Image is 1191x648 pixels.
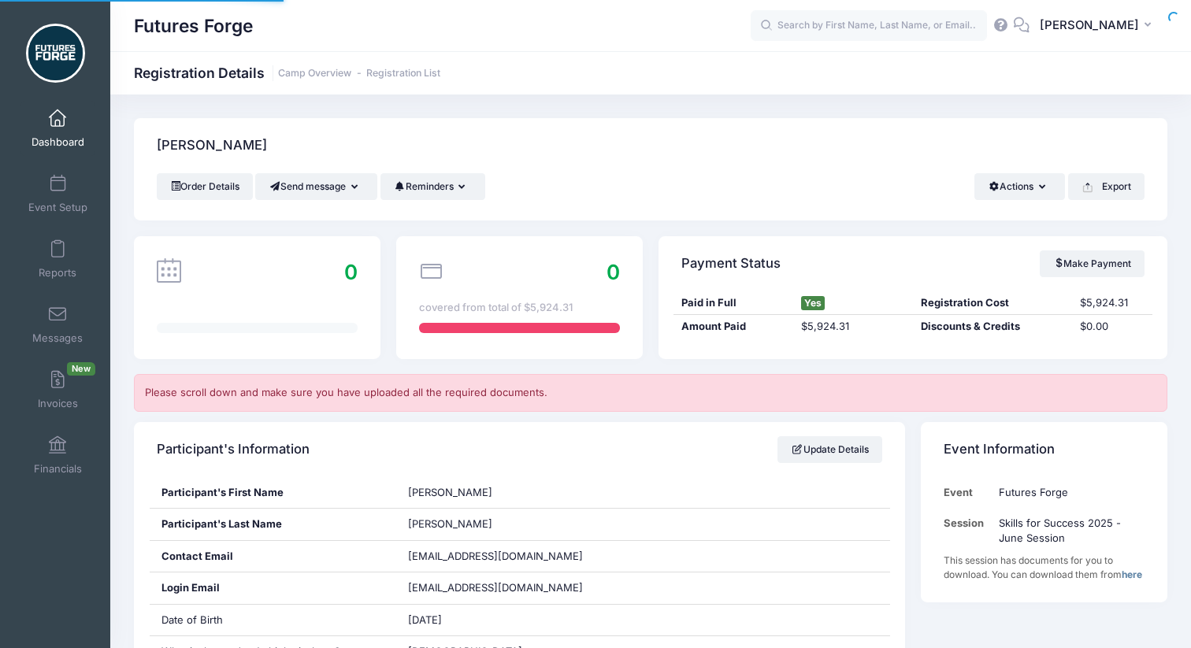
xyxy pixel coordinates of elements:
[34,462,82,476] span: Financials
[380,173,485,200] button: Reminders
[913,319,1072,335] div: Discounts & Credits
[20,297,95,352] a: Messages
[20,231,95,287] a: Reports
[150,541,396,572] div: Contact Email
[1068,173,1145,200] button: Export
[134,8,253,44] h1: Futures Forge
[20,428,95,483] a: Financials
[157,173,253,200] a: Order Details
[1040,250,1145,277] a: Make Payment
[408,550,583,562] span: [EMAIL_ADDRESS][DOMAIN_NAME]
[944,427,1055,472] h4: Event Information
[32,135,84,149] span: Dashboard
[673,295,793,311] div: Paid in Full
[67,362,95,376] span: New
[278,68,351,80] a: Camp Overview
[801,296,825,310] span: Yes
[673,319,793,335] div: Amount Paid
[157,427,310,472] h4: Participant's Information
[944,477,992,508] td: Event
[1040,17,1139,34] span: [PERSON_NAME]
[28,201,87,214] span: Event Setup
[26,24,85,83] img: Futures Forge
[974,173,1065,200] button: Actions
[793,319,913,335] div: $5,924.31
[150,509,396,540] div: Participant's Last Name
[150,605,396,636] div: Date of Birth
[20,362,95,417] a: InvoicesNew
[681,241,781,286] h4: Payment Status
[1072,295,1152,311] div: $5,924.31
[419,300,620,316] div: covered from total of $5,924.31
[607,260,620,284] span: 0
[366,68,440,80] a: Registration List
[944,508,992,554] td: Session
[20,166,95,221] a: Event Setup
[134,65,440,81] h1: Registration Details
[992,508,1145,554] td: Skills for Success 2025 - June Session
[408,486,492,498] span: [PERSON_NAME]
[408,613,442,626] span: [DATE]
[913,295,1072,311] div: Registration Cost
[777,436,882,463] a: Update Details
[150,572,396,604] div: Login Email
[134,374,1167,412] div: Please scroll down and make sure you have uploaded all the required documents.
[157,124,267,168] h4: [PERSON_NAME]
[39,266,76,280] span: Reports
[1072,319,1152,335] div: $0.00
[344,260,358,284] span: 0
[20,101,95,156] a: Dashboard
[944,554,1145,582] div: This session has documents for you to download. You can download them from
[1122,568,1142,580] a: here
[38,397,78,410] span: Invoices
[1030,8,1167,44] button: [PERSON_NAME]
[408,517,492,530] span: [PERSON_NAME]
[992,477,1145,508] td: Futures Forge
[255,173,377,200] button: Send message
[150,477,396,509] div: Participant's First Name
[751,10,987,42] input: Search by First Name, Last Name, or Email...
[408,580,605,596] span: [EMAIL_ADDRESS][DOMAIN_NAME]
[32,331,83,345] span: Messages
